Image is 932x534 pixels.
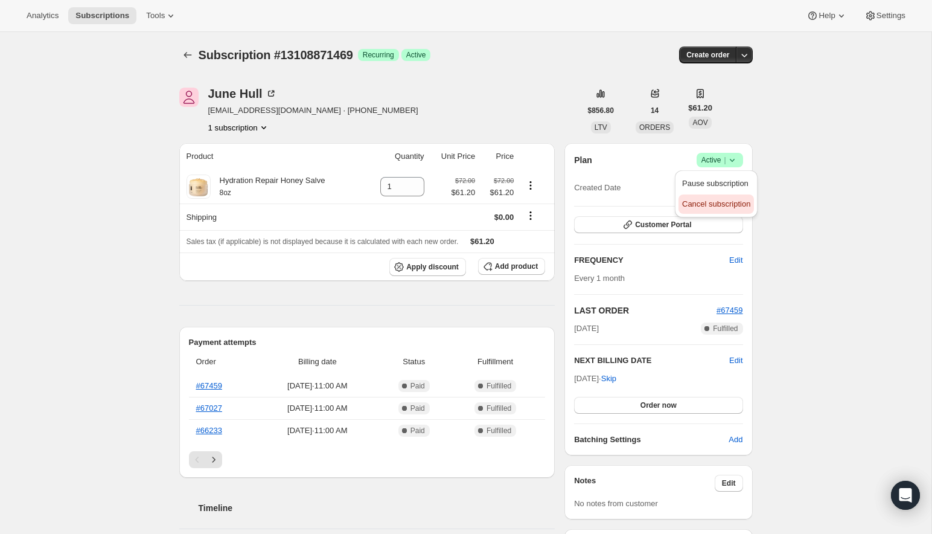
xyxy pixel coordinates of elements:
[455,177,475,184] small: $72.00
[196,381,222,390] a: #67459
[260,380,375,392] span: [DATE] · 11:00 AM
[382,356,445,368] span: Status
[487,404,511,413] span: Fulfilled
[601,373,616,385] span: Skip
[521,179,540,192] button: Product actions
[220,188,231,197] small: 8oz
[260,425,375,437] span: [DATE] · 11:00 AM
[574,475,715,492] h3: Notes
[722,251,750,270] button: Edit
[574,374,616,383] span: [DATE] ·
[857,7,913,24] button: Settings
[199,502,555,514] h2: Timeline
[410,381,425,391] span: Paid
[495,262,538,271] span: Add product
[713,324,738,333] span: Fulfilled
[196,426,222,435] a: #66233
[406,50,426,60] span: Active
[588,106,614,115] span: $856.80
[574,154,592,166] h2: Plan
[494,213,514,222] span: $0.00
[717,304,742,317] button: #67459
[574,304,717,317] h2: LAST ORDER
[724,155,726,165] span: |
[682,199,750,208] span: Cancel subscription
[364,143,427,170] th: Quantity
[389,258,466,276] button: Apply discount
[651,106,659,115] span: 14
[686,50,729,60] span: Create order
[208,105,418,117] span: [EMAIL_ADDRESS][DOMAIN_NAME] · [PHONE_NUMBER]
[410,404,425,413] span: Paid
[27,11,59,21] span: Analytics
[692,118,707,127] span: AOV
[715,475,743,492] button: Edit
[819,11,835,21] span: Help
[581,102,621,119] button: $856.80
[260,356,375,368] span: Billing date
[453,356,538,368] span: Fulfillment
[196,404,222,413] a: #67027
[199,48,353,62] span: Subscription #13108871469
[574,254,729,266] h2: FREQUENCY
[187,175,211,199] img: product img
[482,187,514,199] span: $61.20
[406,262,459,272] span: Apply discount
[574,434,729,446] h6: Batching Settings
[146,11,165,21] span: Tools
[678,195,754,214] button: Cancel subscription
[574,323,599,335] span: [DATE]
[594,369,624,388] button: Skip
[179,47,196,63] button: Subscriptions
[410,426,425,436] span: Paid
[451,187,475,199] span: $61.20
[521,209,540,222] button: Shipping actions
[494,177,514,184] small: $72.00
[189,349,257,375] th: Order
[574,182,621,194] span: Created Date
[189,336,546,349] h2: Payment attempts
[487,426,511,436] span: Fulfilled
[701,154,738,166] span: Active
[205,451,222,468] button: Next
[729,254,742,266] span: Edit
[679,47,736,63] button: Create order
[478,258,545,275] button: Add product
[722,478,736,488] span: Edit
[640,400,677,410] span: Order now
[595,123,607,132] span: LTV
[574,274,625,283] span: Every 1 month
[187,237,459,246] span: Sales tax (if applicable) is not displayed because it is calculated with each new order.
[487,381,511,391] span: Fulfilled
[574,499,658,508] span: No notes from customer
[891,481,920,510] div: Open Intercom Messenger
[260,402,375,414] span: [DATE] · 11:00 AM
[139,7,184,24] button: Tools
[428,143,479,170] th: Unit Price
[363,50,394,60] span: Recurring
[574,355,729,367] h2: NEXT BILLING DATE
[643,102,666,119] button: 14
[211,175,325,199] div: Hydration Repair Honey Salve
[68,7,136,24] button: Subscriptions
[19,7,66,24] button: Analytics
[179,88,199,107] span: June Hull
[470,237,494,246] span: $61.20
[717,306,742,315] a: #67459
[189,451,546,468] nav: Pagination
[179,204,365,230] th: Shipping
[876,11,905,21] span: Settings
[729,434,742,446] span: Add
[678,174,754,193] button: Pause subscription
[682,179,748,188] span: Pause subscription
[574,216,742,233] button: Customer Portal
[208,121,270,133] button: Product actions
[688,102,712,114] span: $61.20
[179,143,365,170] th: Product
[208,88,277,100] div: June Hull
[799,7,854,24] button: Help
[639,123,670,132] span: ORDERS
[729,355,742,367] button: Edit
